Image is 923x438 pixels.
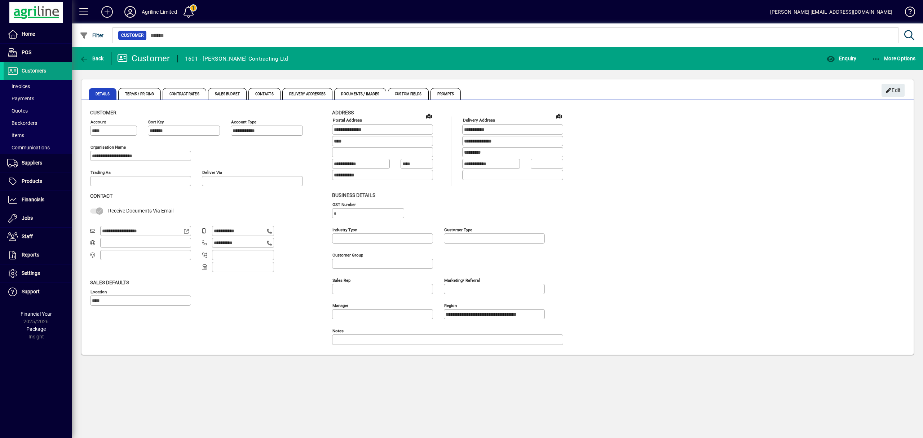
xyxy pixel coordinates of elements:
mat-label: Customer group [332,252,363,257]
a: Items [4,129,72,141]
span: Sales Budget [208,88,247,100]
span: Items [7,132,24,138]
a: Settings [4,264,72,282]
app-page-header-button: Back [72,52,112,65]
mat-label: GST Number [332,202,356,207]
a: Communications [4,141,72,154]
span: Backorders [7,120,37,126]
span: Delivery Addresses [282,88,333,100]
a: Staff [4,228,72,246]
button: Enquiry [825,52,858,65]
mat-label: Manager [332,303,348,308]
mat-label: Sort key [148,119,164,124]
span: Details [89,88,116,100]
mat-label: Industry type [332,227,357,232]
span: Products [22,178,42,184]
mat-label: Customer type [444,227,472,232]
span: Suppliers [22,160,42,166]
span: Jobs [22,215,33,221]
span: Documents / Images [334,88,386,100]
span: Contract Rates [163,88,206,100]
span: Sales defaults [90,280,129,285]
a: Jobs [4,209,72,227]
button: Back [78,52,106,65]
span: Financials [22,197,44,202]
span: Terms / Pricing [118,88,161,100]
mat-label: Organisation name [90,145,126,150]
span: Contact [90,193,112,199]
span: Back [80,56,104,61]
a: Backorders [4,117,72,129]
mat-label: Region [444,303,457,308]
span: Home [22,31,35,37]
a: Payments [4,92,72,105]
span: Customers [22,68,46,74]
a: Quotes [4,105,72,117]
a: Invoices [4,80,72,92]
span: Filter [80,32,104,38]
span: Customer [90,110,116,115]
span: Receive Documents Via Email [108,208,173,214]
span: Business details [332,192,375,198]
span: POS [22,49,31,55]
span: Quotes [7,108,28,114]
mat-label: Location [90,289,107,294]
div: Customer [117,53,170,64]
span: Package [26,326,46,332]
a: Suppliers [4,154,72,172]
mat-label: Account [90,119,106,124]
button: Filter [78,29,106,42]
span: Communications [7,145,50,150]
mat-label: Sales rep [332,277,350,282]
span: Reports [22,252,39,258]
div: Agriline Limited [142,6,177,18]
span: Custom Fields [388,88,428,100]
button: Edit [882,84,905,97]
mat-label: Trading as [90,170,111,175]
mat-label: Notes [332,328,344,333]
button: Profile [119,5,142,18]
div: [PERSON_NAME] [EMAIL_ADDRESS][DOMAIN_NAME] [770,6,892,18]
mat-label: Account Type [231,119,256,124]
a: Reports [4,246,72,264]
span: Address [332,110,354,115]
span: Invoices [7,83,30,89]
mat-label: Marketing/ Referral [444,277,480,282]
a: Home [4,25,72,43]
span: Financial Year [21,311,52,317]
a: Products [4,172,72,190]
a: View on map [553,110,565,122]
div: 1601 - [PERSON_NAME] Contracting Ltd [185,53,288,65]
span: Settings [22,270,40,276]
span: More Options [872,56,916,61]
button: More Options [870,52,918,65]
a: Support [4,283,72,301]
span: Contacts [248,88,281,100]
mat-label: Deliver via [202,170,222,175]
a: POS [4,44,72,62]
span: Prompts [430,88,461,100]
span: Customer [121,32,143,39]
a: Financials [4,191,72,209]
a: Knowledge Base [900,1,914,25]
span: Enquiry [826,56,856,61]
button: Add [96,5,119,18]
span: Payments [7,96,34,101]
a: View on map [423,110,435,122]
span: Edit [886,84,901,96]
span: Staff [22,233,33,239]
span: Support [22,289,40,294]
